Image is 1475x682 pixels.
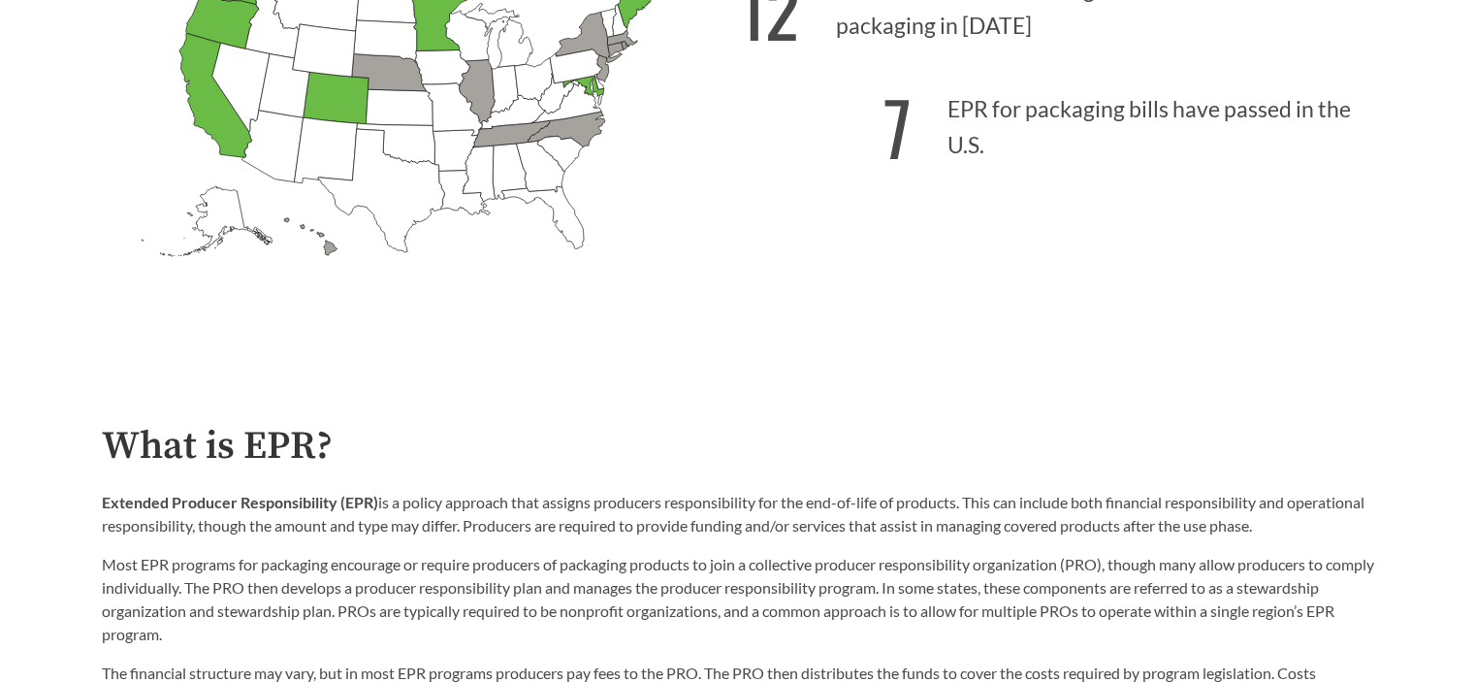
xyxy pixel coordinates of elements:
[102,425,1374,469] h2: What is EPR?
[102,491,1374,537] p: is a policy approach that assigns producers responsibility for the end-of-life of products. This ...
[102,493,378,511] strong: Extended Producer Responsibility (EPR)
[102,553,1374,646] p: Most EPR programs for packaging encourage or require producers of packaging products to join a co...
[738,62,1374,181] p: EPR for packaging bills have passed in the U.S.
[883,73,912,180] strong: 7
